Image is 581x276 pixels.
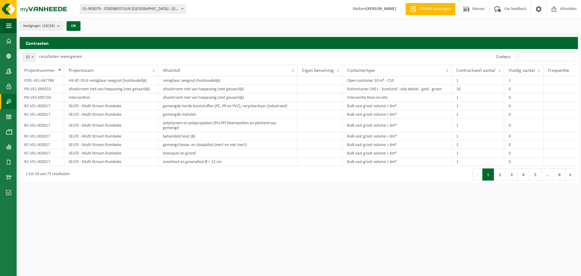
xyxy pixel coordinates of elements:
[554,168,566,181] button: 8
[64,110,158,119] td: SELFD - Multi Stream Rumbeke
[42,24,55,28] count: (28/28)
[418,6,452,12] span: Offerte aanvragen
[506,168,518,181] button: 3
[64,158,158,166] td: SELFD - Multi Stream Rumbeke
[347,68,375,73] span: Containertype
[64,132,158,141] td: SELFD - Multi Stream Rumbeke
[20,119,64,132] td: RC-VEL-003017
[23,53,36,62] span: 10
[343,110,451,119] td: Bulk vast groot volume > 6m³
[64,141,158,149] td: SELFD - Multi Stream Rumbeke
[20,149,64,158] td: RC-VEL-003017
[302,68,334,73] span: Eigen benaming
[20,37,578,49] h2: Contracten
[23,53,36,62] span: 10
[518,168,530,181] button: 4
[343,149,451,158] td: Bulk vast groot volume > 6m³
[452,141,504,149] td: 1
[452,119,504,132] td: 1
[405,3,455,15] a: Offerte aanvragen
[64,102,158,110] td: SELFD - Multi Stream Rumbeke
[69,68,94,73] span: Projectnaam
[473,168,482,181] button: Previous
[64,93,158,102] td: Intervention
[343,102,451,110] td: Bulk vast groot volume > 6m³
[64,85,158,93] td: afvalstroom niet van toepassing (niet gevaarlijk)
[509,68,535,73] span: Huidig aantal
[504,149,543,158] td: 0
[452,76,504,85] td: 1
[494,168,506,181] button: 2
[80,5,186,14] span: 01-903079 - STADSBESTUUR ROESELARE - ROESELARE
[343,141,451,149] td: Bulk vast groot volume > 6m³
[504,132,543,141] td: 0
[343,132,451,141] td: Bulk vast groot volume > 6m³
[343,158,451,166] td: Bulk vast groot volume > 6m³
[20,110,64,119] td: RC-VEL-003017
[163,68,180,73] span: Afvalstof
[530,168,541,181] button: 5
[158,110,297,119] td: gemengde metalen
[366,7,396,11] strong: [PERSON_NAME]
[343,85,451,93] td: Rolcontainer 240 L - kunststof - vlak deksel - geel - groen
[496,55,511,59] label: Zoeken:
[158,85,297,93] td: afvalstroom niet van toepassing (niet gevaarlijk)
[343,76,451,85] td: Open container 10 m³ - C10
[158,149,297,158] td: steenpuin en grond
[504,76,543,85] td: 1
[504,158,543,166] td: 0
[64,149,158,158] td: SELFD - Multi Stream Rumbeke
[20,102,64,110] td: RC-VEL-003017
[158,132,297,141] td: behandeld hout (B)
[24,68,55,73] span: Projectnummer
[504,110,543,119] td: 0
[158,158,297,166] td: snoeihout en groenafval Ø < 12 cm
[566,168,575,181] button: Next
[23,169,70,180] div: 1 tot 10 van 73 resultaten
[20,158,64,166] td: RC-VEL-003017
[20,76,64,85] td: P2PL-VEL-047784
[158,119,297,132] td: polystyreen en polypropyleen (PS+PP) bloempotten en plantentrays gemengd
[20,21,63,30] button: Vestigingen(28/28)
[20,141,64,149] td: RC-VEL-003017
[158,102,297,110] td: gemengde harde kunststoffen (PE, PP en PVC), recycleerbaar (industrieel)
[20,132,64,141] td: RC-VEL-003017
[20,85,64,93] td: PSI-VEL-009253
[158,76,297,85] td: reinigbaar veegvuil (huishoudelijk)
[64,76,158,85] td: HK-XC-10-G reinigbaar veegvuil (huishoudelijk)
[452,110,504,119] td: 1
[504,102,543,110] td: 0
[452,102,504,110] td: 1
[67,21,80,31] button: OK
[80,5,185,13] span: 01-903079 - STADSBESTUUR ROESELARE - ROESELARE
[39,54,82,59] label: resultaten weergeven
[452,132,504,141] td: 1
[158,93,297,102] td: afvalstroom niet van toepassing (niet gevaarlijk)
[20,93,64,102] td: PSI-VES-005726
[504,85,543,93] td: 0
[504,93,543,102] td: 0
[482,168,494,181] button: 1
[452,149,504,158] td: 1
[343,119,451,132] td: Bulk vast groot volume > 6m³
[452,85,504,93] td: 10
[541,168,554,181] span: …
[504,119,543,132] td: 0
[343,93,451,102] td: Interventie Man-on-site
[64,119,158,132] td: SELFD - Multi Stream Rumbeke
[23,22,55,31] span: Vestigingen
[456,68,495,73] span: Contractueel aantal
[504,141,543,149] td: 0
[548,68,569,73] span: Frequentie
[452,93,504,102] td: 1
[158,141,297,149] td: gemengd bouw- en sloopafval (inert en niet inert)
[452,158,504,166] td: 1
